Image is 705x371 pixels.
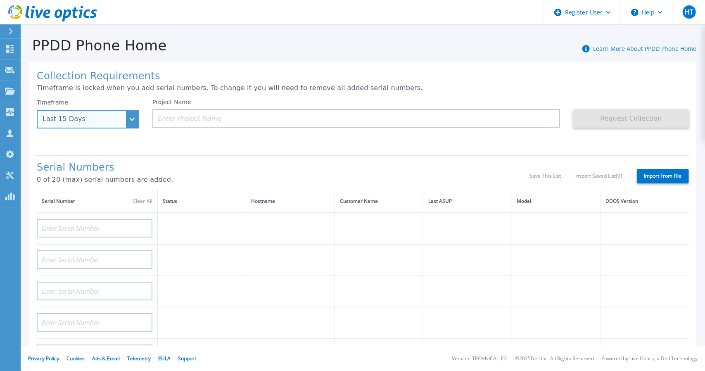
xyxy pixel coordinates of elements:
div: Serial Number [42,197,152,206]
li: Version: [TECHNICAL_ID] [452,356,508,361]
li: © 2025 Dell Inc. All Rights Reserved [515,356,594,361]
li: Powered by Live Optics, a Dell Technology [601,356,698,361]
input: Enter Serial Number [37,345,152,363]
th: Customer Name [335,190,423,213]
h1: PPDD Phone Home [21,38,167,54]
label: Import From File [637,169,689,183]
label: Project Name [152,99,191,105]
a: Telemetry [127,355,151,362]
a: Privacy Policy [28,355,59,362]
div: Last 15 Days [43,115,124,123]
span: HT [685,9,693,15]
input: Enter Project Name [152,109,560,128]
label: Timeframe [37,99,68,106]
a: Learn More About PPDD Phone Home [593,45,696,52]
a: Support [178,355,196,362]
p: Timeframe is locked when you add serial numbers. To change it you will need to remove all added s... [37,84,689,92]
a: Cookies [66,355,85,362]
a: Ads & Email [92,355,120,362]
input: Enter Serial Number [37,313,152,332]
a: EULA [158,355,171,362]
input: Enter Serial Number [37,250,152,269]
th: Status [158,190,246,213]
input: Enter Serial Number [37,282,152,300]
th: Hostname [246,190,335,213]
th: Model [512,190,600,213]
button: Request Collection [573,109,689,128]
input: Enter Serial Number [37,219,152,238]
th: Last ASUP [423,190,512,213]
h1: Serial Numbers [37,162,529,174]
p: 0 of 20 (max) serial numbers are added. [37,176,529,183]
th: DDOS Version [601,190,689,213]
h1: Collection Requirements [37,71,689,82]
